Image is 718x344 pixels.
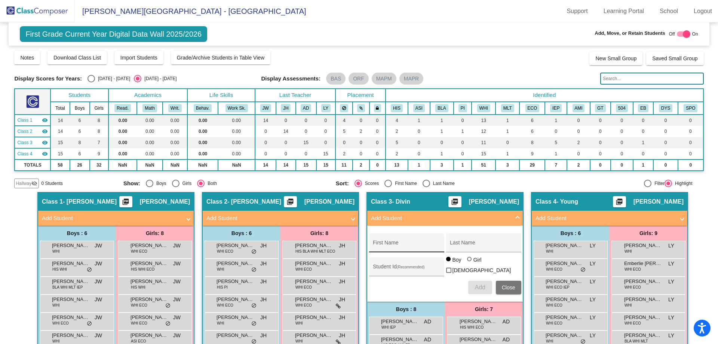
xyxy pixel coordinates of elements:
[430,180,455,187] div: Last Name
[678,137,703,148] td: 0
[50,137,70,148] td: 15
[38,211,194,226] mat-expansion-panel-header: Add Student
[638,104,648,112] button: EB
[276,159,295,171] td: 14
[335,89,386,102] th: Placement
[633,102,653,115] th: Emergent Bilingual
[646,52,703,65] button: Saved Small Group
[386,159,408,171] td: 13
[672,180,693,187] div: Highlight
[255,102,276,115] th: Jennifer Williams
[633,159,653,171] td: 1
[227,198,281,206] span: - [PERSON_NAME]
[141,75,177,82] div: [DATE] - [DATE]
[187,159,218,171] td: NaN
[171,51,271,64] button: Grade/Archive Students in Table View
[261,75,321,82] span: Display Assessments:
[590,159,611,171] td: 0
[276,126,295,137] td: 14
[70,137,90,148] td: 8
[373,267,440,273] input: Student Id
[430,102,454,115] th: Black
[475,284,485,290] span: Add
[633,148,653,159] td: 0
[613,196,626,207] button: Print Students Details
[114,104,131,112] button: Read.
[469,198,519,206] span: [PERSON_NAME]
[600,73,703,85] input: Search...
[205,180,217,187] div: Both
[545,137,567,148] td: 5
[611,159,633,171] td: 0
[194,104,212,112] button: Behav.
[255,148,276,159] td: 0
[590,115,611,126] td: 0
[367,226,523,302] div: Add Student
[633,115,653,126] td: 0
[75,5,306,17] span: [PERSON_NAME][GEOGRAPHIC_DATA] - [GEOGRAPHIC_DATA]
[140,198,190,206] span: [PERSON_NAME]
[371,214,510,223] mat-panel-title: Add Student
[276,148,295,159] td: 0
[692,31,698,37] span: On
[335,148,353,159] td: 2
[353,102,369,115] th: Keep with students
[610,226,687,241] div: Girls: 9
[408,159,430,171] td: 1
[296,137,316,148] td: 15
[187,115,218,126] td: 0.00
[335,159,353,171] td: 11
[369,148,386,159] td: 0
[430,137,454,148] td: 0
[561,5,594,17] a: Support
[255,89,335,102] th: Last Teacher
[17,128,32,135] span: Class 2
[573,104,585,112] button: AMI
[472,126,495,137] td: 12
[281,104,291,112] button: JH
[296,159,316,171] td: 15
[501,104,514,112] button: MLT
[353,115,369,126] td: 0
[556,198,578,206] span: - Young
[653,102,678,115] th: Dyslexia Services
[321,104,331,112] button: LY
[654,5,684,17] a: School
[611,148,633,159] td: 0
[349,73,369,85] mat-chip: ORF
[137,126,163,137] td: 0.00
[454,148,472,159] td: 0
[653,126,678,137] td: 0
[532,211,687,226] mat-expansion-panel-header: Add Student
[42,117,48,123] mat-icon: visibility
[519,102,545,115] th: Economicaly Disadvantaged
[611,102,633,115] th: 504 Plan
[598,5,650,17] a: Learning Portal
[90,137,108,148] td: 7
[392,198,410,206] span: - Divin
[519,148,545,159] td: 9
[70,148,90,159] td: 6
[472,115,495,126] td: 13
[120,55,157,61] span: Import Students
[408,137,430,148] td: 0
[684,104,697,112] button: SPO
[495,159,519,171] td: 3
[296,126,316,137] td: 0
[276,137,295,148] td: 0
[536,198,556,206] span: Class 4
[179,180,192,187] div: Girls
[611,137,633,148] td: 0
[50,89,108,102] th: Students
[206,214,346,223] mat-panel-title: Add Student
[50,115,70,126] td: 14
[17,150,32,157] span: Class 4
[218,115,255,126] td: 0.00
[163,126,187,137] td: 0.00
[52,242,89,249] span: [PERSON_NAME]
[567,126,590,137] td: 0
[335,115,353,126] td: 4
[326,73,346,85] mat-chip: BAS
[168,104,182,112] button: Writ.
[550,104,562,112] button: IEP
